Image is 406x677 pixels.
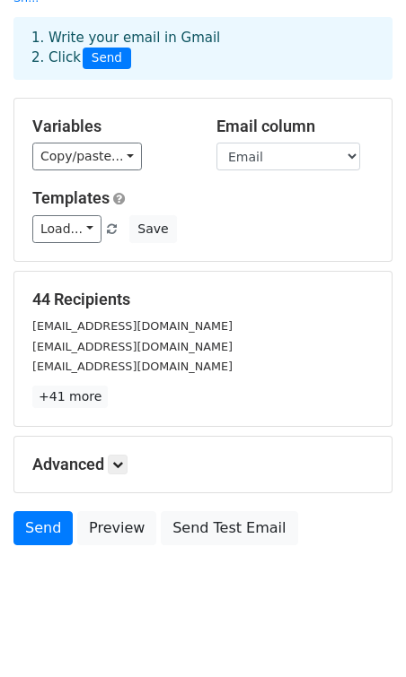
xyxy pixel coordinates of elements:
[316,591,406,677] iframe: Chat Widget
[32,290,374,309] h5: 44 Recipients
[129,215,176,243] button: Save
[32,319,233,333] small: [EMAIL_ADDRESS][DOMAIN_NAME]
[13,511,73,545] a: Send
[32,455,374,474] h5: Advanced
[77,511,156,545] a: Preview
[32,143,142,170] a: Copy/paste...
[32,215,101,243] a: Load...
[216,117,374,136] h5: Email column
[32,386,108,408] a: +41 more
[32,360,233,373] small: [EMAIL_ADDRESS][DOMAIN_NAME]
[32,340,233,353] small: [EMAIL_ADDRESS][DOMAIN_NAME]
[83,48,131,69] span: Send
[32,117,190,136] h5: Variables
[18,28,388,69] div: 1. Write your email in Gmail 2. Click
[161,511,297,545] a: Send Test Email
[32,188,110,207] a: Templates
